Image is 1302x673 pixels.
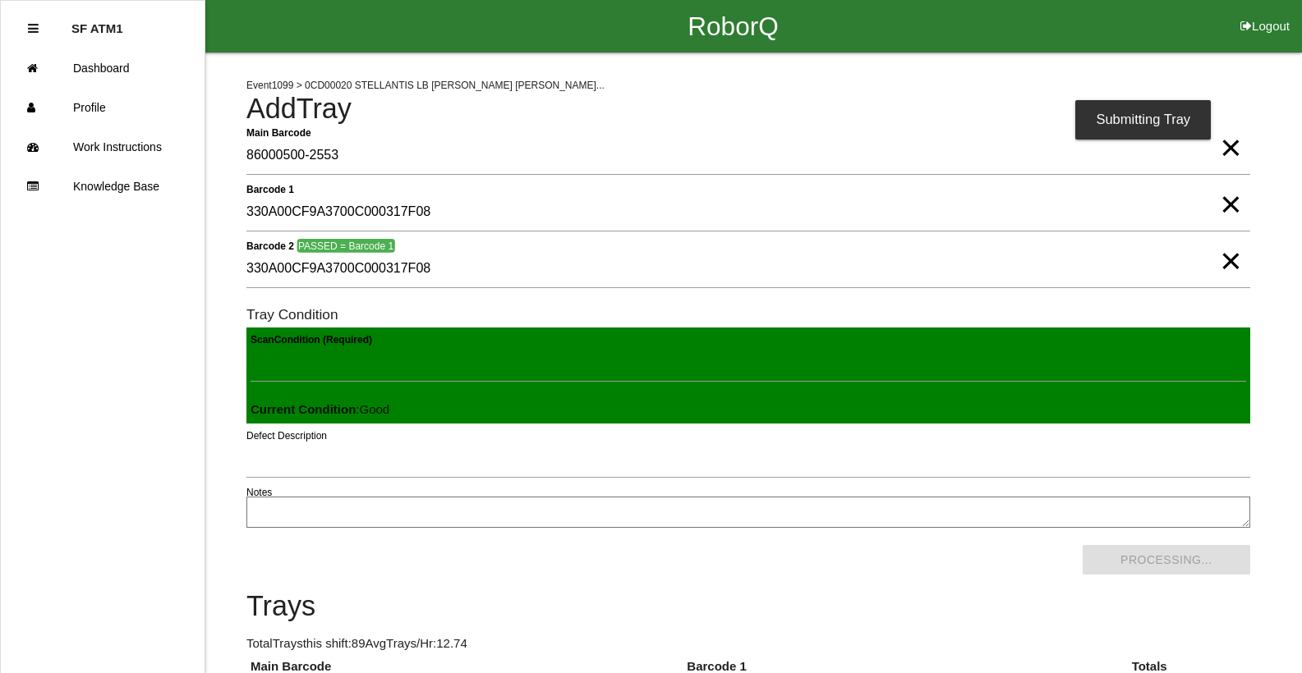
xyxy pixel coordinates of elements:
p: Total Trays this shift: 89 Avg Trays /Hr: 12.74 [246,634,1250,653]
b: Barcode 1 [246,183,294,195]
h6: Tray Condition [246,307,1250,323]
label: Notes [246,485,272,500]
span: : Good [251,402,389,416]
b: Barcode 2 [246,240,294,251]
b: Main Barcode [246,126,311,138]
a: Knowledge Base [1,167,205,206]
span: Clear Input [1220,172,1241,204]
a: Profile [1,88,205,127]
div: Close [28,9,39,48]
p: SF ATM1 [71,9,123,35]
h4: Add Tray [246,94,1250,125]
h4: Trays [246,591,1250,622]
span: PASSED = Barcode 1 [297,239,394,253]
label: Defect Description [246,428,327,443]
b: Scan Condition (Required) [251,334,372,346]
a: Work Instructions [1,127,205,167]
span: Clear Input [1220,115,1241,148]
span: Clear Input [1220,228,1241,261]
a: Dashboard [1,48,205,88]
b: Current Condition [251,402,356,416]
div: Submitting Tray [1075,100,1211,140]
span: Event 1099 > 0CD00020 STELLANTIS LB [PERSON_NAME] [PERSON_NAME]... [246,80,605,91]
input: Required [246,137,1250,175]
